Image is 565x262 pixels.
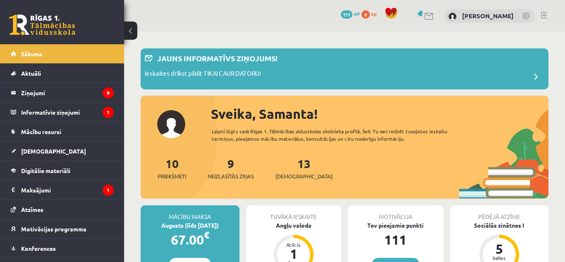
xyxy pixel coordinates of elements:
legend: Ziņojumi [21,83,114,102]
span: Priekšmeti [158,172,186,180]
span: xp [371,10,376,17]
p: Jauns informatīvs ziņojums! [157,53,278,64]
div: Sociālās zinātnes I [450,221,549,230]
span: [DEMOGRAPHIC_DATA] [275,172,333,180]
a: [DEMOGRAPHIC_DATA] [11,142,114,161]
span: Konferences [21,245,56,252]
span: Mācību resursi [21,128,61,135]
i: 9 [103,87,114,99]
div: Pēdējā atzīme [450,205,549,221]
legend: Informatīvie ziņojumi [21,103,114,122]
span: Neizlasītās ziņas [208,172,254,180]
p: Ieskaites drīkst pildīt TIKAI CAUR DATORU! [145,69,261,80]
a: Ziņojumi9 [11,83,114,102]
a: 0 xp [362,10,381,17]
div: Tuvākā ieskaite [246,205,342,221]
a: Jauns informatīvs ziņojums! Ieskaites drīkst pildīt TIKAI CAUR DATORU! [145,53,544,85]
div: 111 [348,230,443,250]
a: Mācību resursi [11,122,114,141]
div: Motivācija [348,205,443,221]
div: Mācību maksa [141,205,239,221]
div: balles [487,255,512,260]
a: 10Priekšmeti [158,156,186,180]
span: Sākums [21,50,42,58]
a: 13[DEMOGRAPHIC_DATA] [275,156,333,180]
div: Tev pieejamie punkti [348,221,443,230]
a: Motivācijas programma [11,219,114,238]
span: Digitālie materiāli [21,167,70,174]
img: Samanta Murele [448,12,457,21]
span: Aktuāli [21,70,41,77]
div: Atlicis [281,242,306,247]
span: mP [354,10,360,17]
i: 1 [103,185,114,196]
a: Maksājumi1 [11,180,114,200]
span: 111 [341,10,352,19]
a: 111 mP [341,10,360,17]
legend: Maksājumi [21,180,114,200]
a: Digitālie materiāli [11,161,114,180]
span: Atzīmes [21,206,43,213]
i: 1 [103,107,114,118]
a: [PERSON_NAME] [462,12,514,20]
span: € [204,229,209,241]
div: 1 [281,247,306,260]
a: Konferences [11,239,114,258]
a: Informatīvie ziņojumi1 [11,103,114,122]
span: 0 [362,10,370,19]
a: Atzīmes [11,200,114,219]
div: 5 [487,242,512,255]
div: 67.00 [141,230,239,250]
a: Rīgas 1. Tālmācības vidusskola [9,14,75,35]
a: Sākums [11,44,114,63]
div: Angļu valoda [246,221,342,230]
div: Laipni lūgts savā Rīgas 1. Tālmācības vidusskolas skolnieka profilā. Šeit Tu vari redzēt tuvojošo... [212,127,457,142]
div: Augusts (līdz [DATE]) [141,221,239,230]
a: Aktuāli [11,64,114,83]
span: [DEMOGRAPHIC_DATA] [21,147,86,155]
span: Motivācijas programma [21,225,86,233]
a: 9Neizlasītās ziņas [208,156,254,180]
div: Sveika, Samanta! [211,104,548,124]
